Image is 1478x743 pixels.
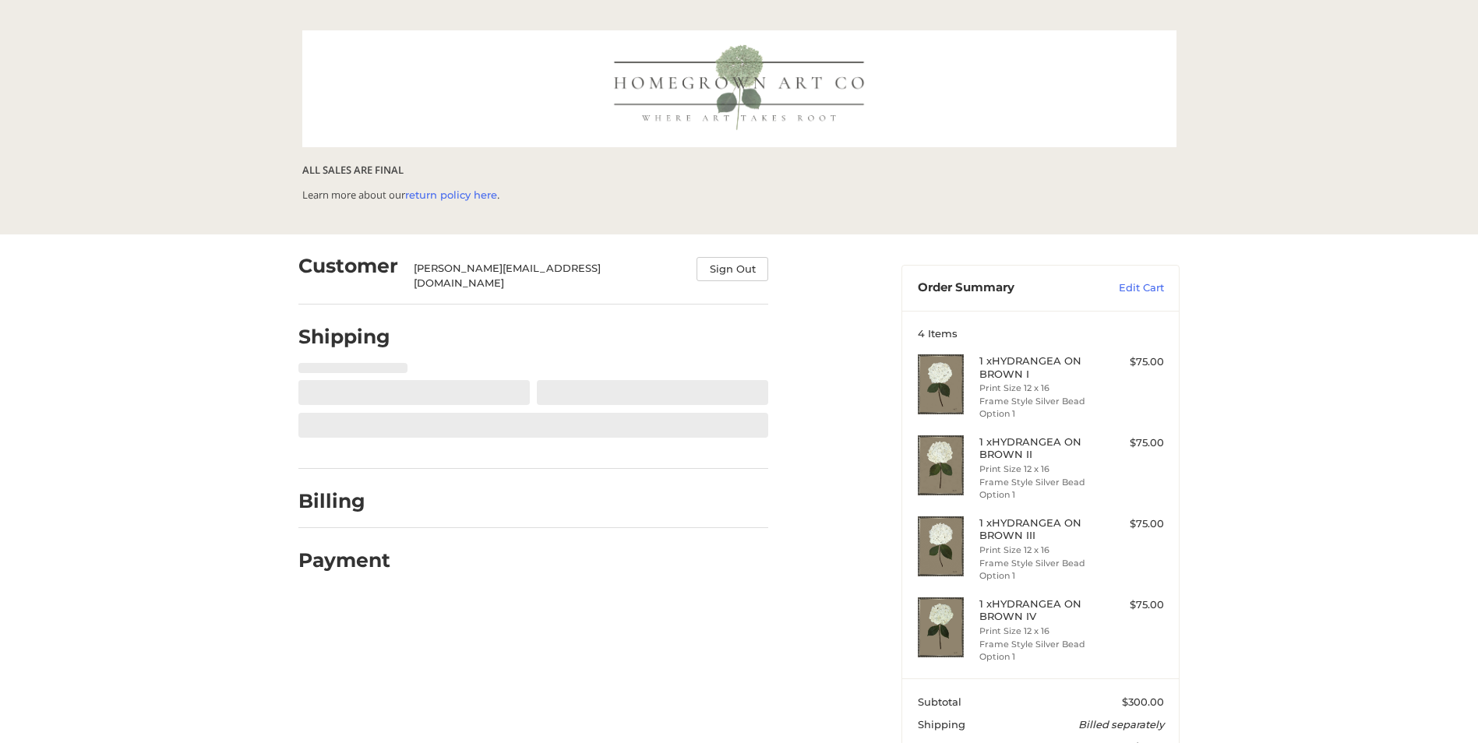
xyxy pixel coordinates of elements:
[979,476,1099,502] li: Frame Style Silver Bead Option 1
[298,254,398,278] h2: Customer
[918,718,965,731] span: Shipping
[979,638,1099,664] li: Frame Style Silver Bead Option 1
[979,516,1099,542] h4: 1 x HYDRANGEA ON BROWN III
[298,548,390,572] h2: Payment
[1102,597,1164,613] div: $75.00
[414,261,682,291] div: [PERSON_NAME][EMAIL_ADDRESS][DOMAIN_NAME]
[979,354,1099,380] h4: 1 x HYDRANGEA ON BROWN I
[918,327,1164,340] h3: 4 Items
[697,257,768,281] button: Sign Out
[298,489,390,513] h2: Billing
[979,463,1099,476] li: Print Size 12 x 16
[918,280,1085,296] h3: Order Summary
[405,188,497,201] a: return policy here
[298,325,390,349] h2: Shipping
[979,382,1099,395] li: Print Size 12 x 16
[918,695,961,708] span: Subtotal
[979,625,1099,638] li: Print Size 12 x 16
[593,30,885,147] img: HOMEGROWN ART CO
[979,557,1099,583] li: Frame Style Silver Bead Option 1
[302,163,404,177] b: ALL SALES ARE FINAL
[1102,354,1164,370] div: $75.00
[979,544,1099,557] li: Print Size 12 x 16
[1102,516,1164,532] div: $75.00
[1085,280,1164,296] a: Edit Cart
[1102,435,1164,451] div: $75.00
[979,597,1099,623] h4: 1 x HYDRANGEA ON BROWN IV
[302,188,1176,203] p: Learn more about our .
[979,395,1099,421] li: Frame Style Silver Bead Option 1
[979,435,1099,461] h4: 1 x HYDRANGEA ON BROWN II
[1122,695,1164,708] span: $300.00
